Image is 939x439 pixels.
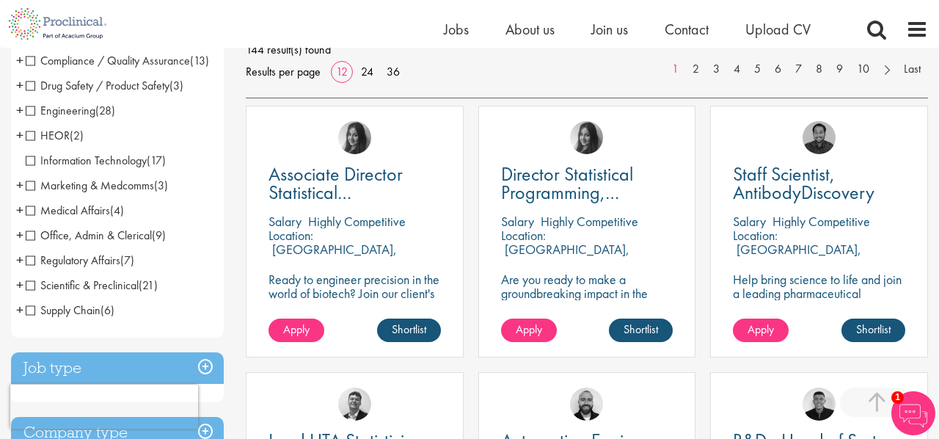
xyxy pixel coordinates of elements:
span: Scientific & Preclinical [26,277,158,293]
a: Staff Scientist, AntibodyDiscovery [733,165,905,202]
span: (9) [152,228,166,243]
span: Compliance / Quality Assurance [26,53,190,68]
span: Salary [268,213,302,230]
a: Associate Director Statistical Programming, Oncology [268,165,441,202]
a: 1 [665,61,686,78]
span: Compliance / Quality Assurance [26,53,209,68]
p: [GEOGRAPHIC_DATA], [GEOGRAPHIC_DATA] [268,241,397,272]
img: Chatbot [891,391,935,435]
span: Engineering [26,103,115,118]
a: 36 [381,64,405,79]
a: 12 [331,64,353,79]
span: Staff Scientist, AntibodyDiscovery [733,162,874,205]
span: + [16,299,23,321]
span: (21) [139,277,158,293]
iframe: reCAPTCHA [10,385,198,429]
p: Highly Competitive [772,213,870,230]
a: Upload CV [745,20,811,39]
span: Marketing & Medcomms [26,178,168,193]
a: Shortlist [841,319,905,342]
a: 6 [767,61,789,78]
span: Medical Affairs [26,203,110,218]
span: + [16,99,23,121]
a: About us [505,20,555,39]
span: + [16,74,23,96]
span: Apply [748,322,774,337]
a: Director Statistical Programming, Oncology [501,165,673,202]
span: Salary [501,213,534,230]
span: Scientific & Preclinical [26,277,139,293]
a: 7 [788,61,809,78]
span: Medical Affairs [26,203,124,218]
span: (17) [147,153,166,168]
span: + [16,274,23,296]
span: Apply [283,322,310,337]
a: 9 [829,61,850,78]
span: Apply [516,322,542,337]
span: Regulatory Affairs [26,253,134,268]
img: Heidi Hennigan [338,121,371,154]
a: 2 [685,61,706,78]
span: (13) [190,53,209,68]
span: + [16,124,23,146]
a: Apply [733,319,789,342]
span: (7) [120,253,134,268]
span: Regulatory Affairs [26,253,120,268]
a: Apply [268,319,324,342]
a: Mike Raletz [803,121,836,154]
span: Salary [733,213,766,230]
span: Associate Director Statistical Programming, Oncology [268,162,403,242]
h3: Job type [11,352,224,384]
span: 1 [891,391,904,404]
a: 24 [356,64,379,79]
a: Jobs [444,20,469,39]
span: Location: [501,227,546,244]
span: Contact [665,20,709,39]
img: Jordan Kiely [570,388,603,421]
span: + [16,49,23,71]
a: Apply [501,319,557,342]
span: Office, Admin & Clerical [26,228,152,243]
span: (4) [110,203,124,218]
span: Location: [268,227,313,244]
p: Highly Competitive [308,213,406,230]
a: Last [896,61,928,78]
span: Results per page [246,61,321,83]
span: Supply Chain [26,302,114,318]
span: Drug Safety / Product Safety [26,78,183,93]
span: + [16,174,23,196]
span: Office, Admin & Clerical [26,228,166,243]
a: 3 [706,61,727,78]
img: Heidi Hennigan [570,121,603,154]
p: Are you ready to make a groundbreaking impact in the world of biotechnology? Join a growing compa... [501,272,673,356]
span: (3) [169,78,183,93]
span: Information Technology [26,153,147,168]
span: (3) [154,178,168,193]
span: HEOR [26,128,84,143]
p: Ready to engineer precision in the world of biotech? Join our client's cutting-edge team and play... [268,272,441,356]
p: Highly Competitive [541,213,638,230]
a: 8 [808,61,830,78]
img: Tom Magenis [338,388,371,421]
a: 5 [747,61,768,78]
span: + [16,249,23,271]
span: Director Statistical Programming, Oncology [501,162,633,223]
img: Christian Andersen [803,388,836,421]
span: Location: [733,227,778,244]
span: (28) [95,103,115,118]
p: Help bring science to life and join a leading pharmaceutical company to play a key role in delive... [733,272,905,342]
span: Supply Chain [26,302,101,318]
a: 4 [726,61,748,78]
span: (2) [70,128,84,143]
a: Join us [591,20,628,39]
a: Shortlist [609,319,673,342]
a: 10 [850,61,877,78]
